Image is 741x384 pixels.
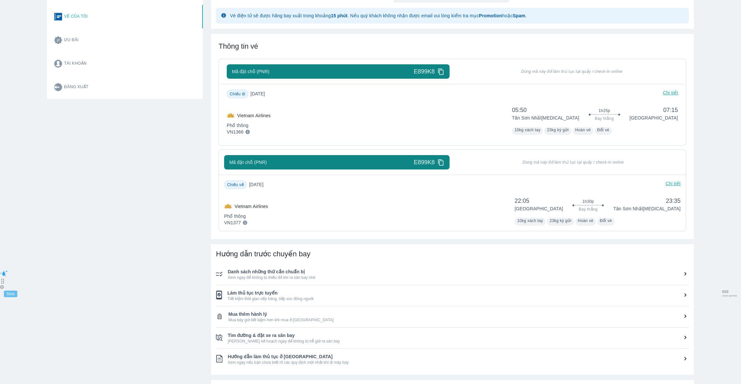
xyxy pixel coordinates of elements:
[54,36,62,44] img: promotion
[228,353,689,360] span: Hướng dẫn làm thủ tục ở [GEOGRAPHIC_DATA]
[4,291,17,297] div: Beta
[466,160,681,165] span: Dùng mã này để làm thủ tục tại quầy / check-in online
[228,332,689,339] span: Tìm đường & đặt xe ra sân bay
[550,218,571,223] span: 23kg ký gửi
[630,115,678,121] p: [GEOGRAPHIC_DATA]
[517,218,543,223] span: 10kg xách tay
[216,271,222,277] img: ic_checklist
[228,360,689,365] span: Xem ngay nếu bạn chưa biết rõ các quy định mới nhất khi đi máy bay
[613,197,681,205] span: 23:35
[230,92,245,96] span: Chiều đi
[221,13,226,18] img: glyph
[466,69,678,74] span: Dùng mã này để làm thủ tục tại quầy / check-in online
[216,291,222,299] img: ic_checklist
[414,68,435,75] span: E899K8
[54,60,62,68] img: account
[722,294,737,297] span: used queries
[228,275,689,280] span: Xem ngay để không bị thiếu đồ khi ra sân bay nhé
[229,159,267,166] span: Mã đặt chỗ (PNR)
[216,334,222,341] img: ic_checklist
[227,129,244,135] p: VN1366
[235,203,268,210] p: Vietnam Airlines
[249,181,269,188] span: [DATE]
[597,128,609,132] span: Đổi vé
[49,75,167,99] button: Đăng xuất
[512,115,579,121] p: Tân Sơn Nhất [MEDICAL_DATA]
[414,158,435,166] span: E899K8
[515,197,563,205] span: 22:05
[515,205,563,212] p: [GEOGRAPHIC_DATA]
[228,311,689,317] span: Mua thêm hành lý
[49,28,167,52] button: Ưu đãi
[227,183,244,187] span: Chiều về
[251,90,270,97] span: [DATE]
[515,128,540,132] span: 10kg xách tay
[224,219,241,226] p: VN1377
[613,205,681,212] p: Tân Sơn Nhất [MEDICAL_DATA]
[49,52,167,75] button: Tài khoản
[228,268,689,275] span: Danh sách những thứ cần chuẩn bị
[54,13,62,21] img: ticket
[583,199,594,204] span: 1h30p
[595,116,614,121] span: Bay thẳng
[237,112,271,119] p: Vietnam Airlines
[663,89,678,98] p: Chi tiết
[479,13,502,18] strong: Promotion
[512,106,579,114] span: 05:50
[722,290,737,294] span: 0 / 10
[331,13,348,18] strong: 15 phút
[49,5,167,28] button: Vé của tôi
[578,218,594,223] span: Hoàn vé
[216,355,222,363] img: ic_checklist
[547,128,568,132] span: 23kg ký gửi
[666,180,681,189] p: Chi tiết
[232,68,269,75] span: Mã đặt chỗ (PNR)
[227,290,689,296] span: Làm thủ tục trực tuyến
[575,128,591,132] span: Hoàn vé
[599,108,610,113] span: 1h25p
[228,317,689,323] span: Mua bây giờ tiết kiệm hơn khi mua ở [GEOGRAPHIC_DATA]
[230,13,527,18] span: Vé điện tử sẽ được hãng bay xuất trong khoảng . Nếu quý khách không nhận được email vui lòng kiểm...
[227,122,271,129] p: Phổ thông
[227,296,689,301] span: Tiết kiệm thời gian xếp hàng, tiếp xúc đông người
[228,339,689,344] span: [PERSON_NAME] kế hoạch ngay để không bị trễ giờ ra sân bay
[630,106,678,114] span: 07:15
[579,207,598,212] span: Bay thẳng
[216,250,310,258] span: Hướng dẫn trước chuyến bay
[513,13,525,18] strong: Spam
[219,42,258,50] span: Thông tin vé
[224,213,268,219] p: Phổ thông
[216,313,223,320] img: ic_checklist
[54,83,62,91] img: logout
[600,218,612,223] span: Đổi vé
